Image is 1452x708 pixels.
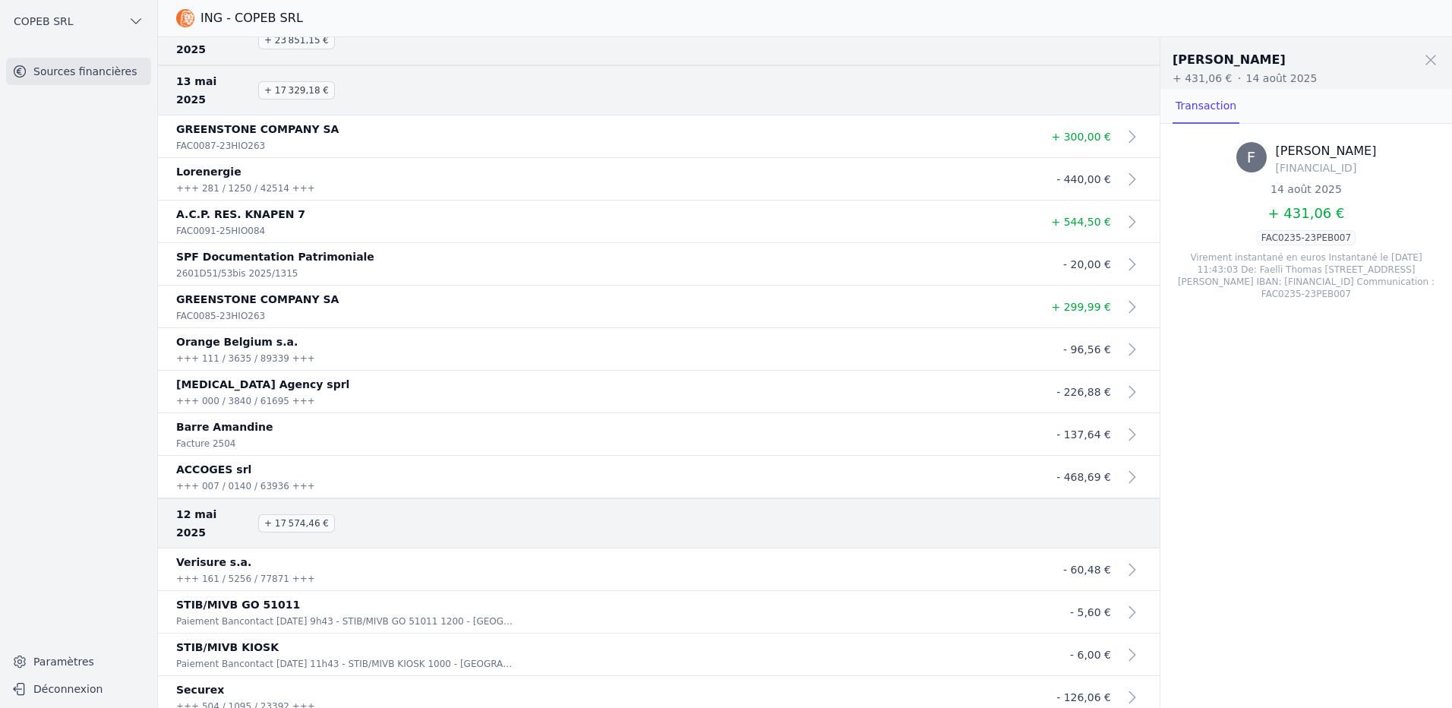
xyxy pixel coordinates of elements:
a: Verisure s.a. +++ 161 / 5256 / 77871 +++ - 60,48 € [158,548,1160,591]
a: Lorenergie +++ 281 / 1250 / 42514 +++ - 440,00 € [158,158,1160,201]
a: A.C.P. RES. KNAPEN 7 FAC0091-25HIO084 + 544,50 € [158,201,1160,243]
p: + 431,06 € 14 août 2025 [1173,71,1440,86]
p: +++ 007 / 0140 / 63936 +++ [176,479,516,494]
span: F [1247,147,1256,168]
div: 14 août 2025 [1270,182,1342,197]
p: FAC0085-23HIO263 [176,308,516,324]
p: Orange Belgium s.a. [176,333,1020,351]
a: STIB/MIVB GO 51011 Paiement Bancontact [DATE] 9h43 - STIB/MIVB GO 51011 1200 - [GEOGRAPHIC_DATA] ... [158,591,1160,634]
a: SPF Documentation Patrimoniale 2601D51/53bis 2025/1315 - 20,00 € [158,243,1160,286]
a: Paramètres [6,650,151,674]
p: +++ 161 / 5256 / 77871 +++ [176,571,516,586]
span: - 5,60 € [1070,606,1111,618]
a: STIB/MIVB KIOSK Paiement Bancontact [DATE] 11h43 - STIB/MIVB KIOSK 1000 - [GEOGRAPHIC_DATA] - BEL... [158,634,1160,676]
span: + 300,00 € [1051,131,1111,143]
span: - 440,00 € [1056,173,1111,185]
span: - 6,00 € [1070,649,1111,661]
p: [FINANCIAL_ID] [1276,160,1377,175]
p: +++ 000 / 3840 / 61695 +++ [176,394,516,409]
span: - 96,56 € [1063,343,1111,356]
p: +++ 281 / 1250 / 42514 +++ [176,181,516,196]
a: [MEDICAL_DATA] Agency sprl +++ 000 / 3840 / 61695 +++ - 226,88 € [158,371,1160,413]
h3: [PERSON_NAME] [1276,142,1377,160]
a: Sources financières [6,58,151,85]
span: - 126,06 € [1056,691,1111,703]
a: Orange Belgium s.a. +++ 111 / 3635 / 89339 +++ - 96,56 € [158,328,1160,371]
p: SPF Documentation Patrimoniale [176,248,1020,266]
p: Verisure s.a. [176,553,1020,571]
p: GREENSTONE COMPANY SA [176,120,1020,138]
p: STIB/MIVB KIOSK [176,638,1020,656]
p: Paiement Bancontact [DATE] 11h43 - STIB/MIVB KIOSK 1000 - [GEOGRAPHIC_DATA] - BEL Numéro de carte... [176,656,516,672]
span: + 23 851,15 € [258,31,335,49]
h2: [PERSON_NAME] [1173,51,1286,69]
span: - 468,69 € [1056,471,1111,483]
span: - 60,48 € [1063,564,1111,576]
p: ACCOGES srl [176,460,1020,479]
p: 2601D51/53bis 2025/1315 [176,266,516,281]
p: [MEDICAL_DATA] Agency sprl [176,375,1020,394]
button: Déconnexion [6,677,151,701]
span: + 431,06 € [1268,205,1345,221]
p: +++ 111 / 3635 / 89339 +++ [176,351,516,366]
a: GREENSTONE COMPANY SA FAC0085-23HIO263 + 299,99 € [158,286,1160,328]
p: GREENSTONE COMPANY SA [176,290,1020,308]
p: Paiement Bancontact [DATE] 9h43 - STIB/MIVB GO 51011 1200 - [GEOGRAPHIC_DATA] - BEL Numéro de car... [176,614,516,629]
span: - 137,64 € [1056,428,1111,441]
span: - 226,88 € [1056,386,1111,398]
p: FAC0235-23PEB007 [1257,230,1356,245]
h3: ING - COPEB SRL [200,9,303,27]
span: COPEB SRL [14,14,74,29]
p: STIB/MIVB GO 51011 [176,596,1020,614]
p: Lorenergie [176,163,1020,181]
p: Securex [176,681,1020,699]
span: + 299,99 € [1051,301,1111,313]
p: FAC0087-23HIO263 [176,138,516,153]
span: - 20,00 € [1063,258,1111,270]
p: FAC0091-25HIO084 [176,223,516,239]
span: + 17 574,46 € [258,514,335,533]
a: Barre Amandine Facture 2504 - 137,64 € [158,413,1160,456]
div: Virement instantané en euros Instantané le [DATE] 11:43:03 De: Faelli Thomas [STREET_ADDRESS][PER... [1173,251,1440,300]
span: + 17 329,18 € [258,81,335,100]
span: 14 mai 2025 [176,22,249,58]
a: GREENSTONE COMPANY SA FAC0087-23HIO263 + 300,00 € [158,115,1160,158]
span: + 544,50 € [1051,216,1111,228]
button: COPEB SRL [6,9,151,33]
p: Barre Amandine [176,418,1020,436]
a: ACCOGES srl +++ 007 / 0140 / 63936 +++ - 468,69 € [158,456,1160,498]
span: 12 mai 2025 [176,505,249,542]
a: Transaction [1173,89,1239,124]
span: 13 mai 2025 [176,72,249,109]
p: A.C.P. RES. KNAPEN 7 [176,205,1020,223]
p: Facture 2504 [176,436,516,451]
img: ING - COPEB SRL [176,9,194,27]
